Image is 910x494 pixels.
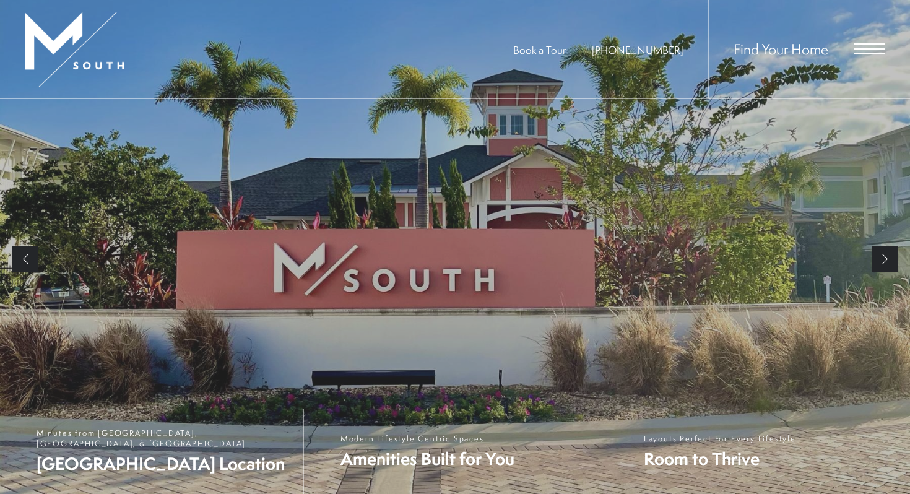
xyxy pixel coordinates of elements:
[872,246,898,272] a: Next
[592,43,683,57] a: Call Us at 813-570-8014
[37,428,291,449] span: Minutes from [GEOGRAPHIC_DATA], [GEOGRAPHIC_DATA], & [GEOGRAPHIC_DATA]
[340,447,514,470] span: Amenities Built for You
[734,39,828,59] a: Find Your Home
[854,43,885,54] button: Open Menu
[644,433,796,444] span: Layouts Perfect For Every Lifestyle
[607,409,910,494] a: Layouts Perfect For Every Lifestyle
[25,12,124,87] img: MSouth
[513,43,566,57] a: Book a Tour
[12,246,38,272] a: Previous
[592,43,683,57] span: [PHONE_NUMBER]
[37,452,291,475] span: [GEOGRAPHIC_DATA] Location
[644,447,796,470] span: Room to Thrive
[303,409,607,494] a: Modern Lifestyle Centric Spaces
[340,433,514,444] span: Modern Lifestyle Centric Spaces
